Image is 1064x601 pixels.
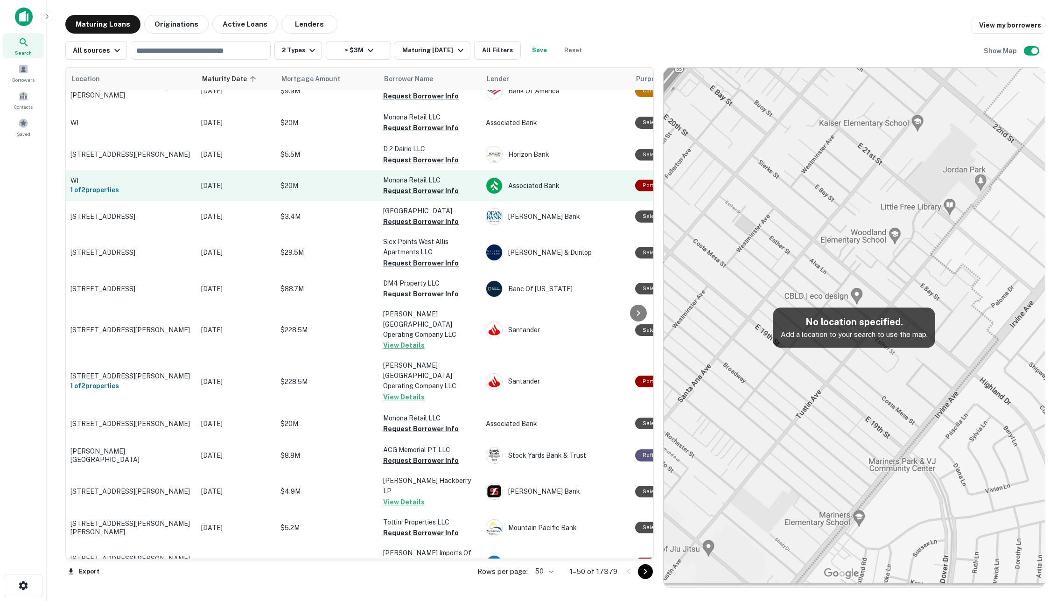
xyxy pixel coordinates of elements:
[70,212,192,221] p: [STREET_ADDRESS]
[383,91,459,102] button: Request Borrower Info
[281,15,337,34] button: Lenders
[635,283,662,294] div: Sale
[70,447,192,464] p: [PERSON_NAME][GEOGRAPHIC_DATA]
[280,325,374,335] p: $228.5M
[664,68,1045,587] img: map-placeholder.webp
[638,564,653,579] button: Go to next page
[326,41,391,60] button: > $3M
[383,455,459,466] button: Request Borrower Info
[486,83,502,99] img: picture
[274,41,322,60] button: 2 Types
[383,122,459,133] button: Request Borrower Info
[474,41,521,60] button: All Filters
[383,216,459,227] button: Request Borrower Info
[486,373,626,390] div: Santander
[383,206,476,216] p: [GEOGRAPHIC_DATA]
[486,118,626,128] p: Associated Bank
[71,73,100,84] span: Location
[635,247,662,259] div: Sale
[486,83,626,99] div: Bank Of America
[383,144,476,154] p: D 2 Dairio LLC
[383,237,476,257] p: Sicx Points West Allis Apartments LLC
[196,68,276,90] th: Maturity Date
[383,496,425,508] button: View Details
[3,60,44,85] a: Borrowers
[201,486,271,496] p: [DATE]
[383,517,476,527] p: Tottini Properties LLC
[635,418,662,429] div: Sale
[383,475,476,496] p: [PERSON_NAME] Hackberry LP
[70,554,192,563] p: [STREET_ADDRESS][PERSON_NAME]
[202,73,259,84] span: Maturity Date
[65,41,127,60] button: All sources
[486,178,502,194] img: picture
[487,73,509,84] span: Lender
[144,15,209,34] button: Originations
[383,423,459,434] button: Request Borrower Info
[70,150,192,159] p: [STREET_ADDRESS][PERSON_NAME]
[70,119,192,127] p: WI
[212,15,278,34] button: Active Loans
[201,377,271,387] p: [DATE]
[65,15,140,34] button: Maturing Loans
[280,450,374,461] p: $8.8M
[201,86,271,96] p: [DATE]
[481,68,630,90] th: Lender
[558,41,588,60] button: Reset
[383,340,425,351] button: View Details
[201,211,271,222] p: [DATE]
[486,177,626,194] div: Associated Bank
[280,523,374,533] p: $5.2M
[984,46,1018,56] h6: Show Map
[15,7,33,26] img: capitalize-icon.png
[65,565,102,579] button: Export
[383,445,476,455] p: ACG Memorial PT LLC
[3,114,44,140] a: Saved
[486,245,502,260] img: picture
[635,149,662,161] div: Sale
[383,391,425,403] button: View Details
[280,149,374,160] p: $5.5M
[635,522,662,533] div: Sale
[486,419,626,429] p: Associated Bank
[280,247,374,258] p: $29.5M
[70,326,192,334] p: [STREET_ADDRESS][PERSON_NAME]
[781,315,928,329] h5: No location specified.
[383,175,476,185] p: Monona Retail LLC
[486,322,502,338] img: picture
[486,281,502,297] img: picture
[70,285,192,293] p: [STREET_ADDRESS]
[781,329,928,340] p: Add a location to your search to use the map.
[281,73,352,84] span: Mortgage Amount
[383,527,459,538] button: Request Borrower Info
[383,185,459,196] button: Request Borrower Info
[486,208,626,225] div: [PERSON_NAME] Bank
[201,181,271,191] p: [DATE]
[201,450,271,461] p: [DATE]
[70,248,192,257] p: [STREET_ADDRESS]
[635,486,662,497] div: Sale
[477,566,528,577] p: Rows per page:
[383,258,459,269] button: Request Borrower Info
[70,185,192,195] h6: 1 of 2 properties
[383,112,476,122] p: Monona Retail LLC
[635,117,662,128] div: Sale
[3,33,44,58] a: Search
[1017,526,1064,571] iframe: Chat Widget
[70,381,192,391] h6: 1 of 2 properties
[525,41,554,60] button: Save your search to get updates of matches that match your search criteria.
[486,280,626,297] div: Banc Of [US_STATE]
[17,130,30,138] span: Saved
[383,360,476,391] p: [PERSON_NAME][GEOGRAPHIC_DATA] Operating Company LLC
[280,181,374,191] p: $20M
[486,321,626,338] div: Santander
[635,324,662,336] div: Sale
[486,519,626,536] div: Mountain Pacific Bank
[280,486,374,496] p: $4.9M
[70,176,192,185] p: WI
[3,87,44,112] a: Contacts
